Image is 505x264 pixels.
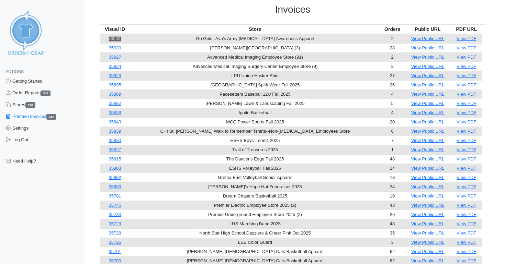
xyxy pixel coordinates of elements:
span: 342 [46,114,56,120]
td: Ignite Basketball [130,108,380,117]
a: 35839 [109,129,121,134]
a: View PDF [457,138,476,143]
td: Premier Underground Employee Store 2025 (2) [130,210,380,219]
td: 27 [380,71,404,80]
th: Store [130,24,380,34]
td: [PERSON_NAME]'s Hope Hat Fundraiser 2025 [130,182,380,191]
a: View PDF [457,82,476,87]
a: 35745 [109,203,121,208]
a: View PDF [457,258,476,263]
td: The Dancer's Edge Fall 2025 [130,154,380,164]
a: View PDF [457,55,476,60]
a: View Public URL [411,193,445,199]
a: View Public URL [411,82,445,87]
a: View Public URL [411,110,445,115]
a: View PDF [457,73,476,78]
a: View PDF [457,175,476,180]
th: Orders [380,24,404,34]
a: View Public URL [411,230,445,236]
a: View PDF [457,230,476,236]
a: 35934 [109,36,121,41]
a: View PDF [457,92,476,97]
td: 48 [380,154,404,164]
a: View Public URL [411,184,445,189]
th: Public URL [404,24,451,34]
td: [GEOGRAPHIC_DATA] Spirit Wear Fall 2025 [130,80,380,89]
td: Premier Electric Employee Store 2025 (2) [130,201,380,210]
a: View Public URL [411,55,445,60]
a: View PDF [457,249,476,254]
td: Dream Chasers Basketball 2025 [130,191,380,201]
a: View Public URL [411,129,445,134]
a: View Public URL [411,45,445,50]
a: 35882 [109,101,121,106]
a: View PDF [457,184,476,189]
h3: Invoices [100,4,485,15]
td: 4 [380,108,404,117]
a: View PDF [457,240,476,245]
a: View PDF [457,156,476,161]
a: View PDF [457,36,476,41]
a: View Public URL [411,203,445,208]
a: View Public URL [411,240,445,245]
td: 48 [380,219,404,228]
a: View PDF [457,193,476,199]
span: Actions [5,69,24,74]
td: 24 [380,182,404,191]
td: MCC Power Sports Fall 2025 [130,117,380,127]
a: View Public URL [411,156,445,161]
a: 35781 [109,193,121,199]
a: View PDF [457,129,476,134]
a: View Public URL [411,101,445,106]
a: View PDF [457,64,476,69]
td: 6 [380,127,404,136]
a: View Public URL [411,166,445,171]
a: View PDF [457,221,476,226]
a: View PDF [457,166,476,171]
a: View PDF [457,212,476,217]
a: 35815 [109,156,121,161]
a: 35701 [109,249,121,254]
td: [PERSON_NAME][GEOGRAPHIC_DATA] (3) [130,43,380,52]
td: 4 [380,89,404,99]
a: View PDF [457,110,476,115]
td: 5 [380,99,404,108]
td: Go Gold -Ava’s Army [MEDICAL_DATA] Awareness Apparel [130,34,380,44]
td: 35 [380,228,404,238]
td: 43 [380,201,404,210]
td: Trail of Treasures 2025 [130,145,380,154]
td: 18 [380,173,404,182]
a: View Public URL [411,64,445,69]
a: View Public URL [411,36,445,41]
a: View Public URL [411,175,445,180]
a: 35895 [109,82,121,87]
a: 35726 [109,240,121,245]
a: 35728 [109,230,121,236]
td: 19 [380,191,404,201]
td: Advanced Medical Imaging Employee Store (91) [130,52,380,62]
a: 35848 [109,110,121,115]
a: 35803 [109,166,121,171]
a: 35924 [109,64,121,69]
a: 35729 [109,221,121,226]
td: 1 [380,145,404,154]
a: View Public URL [411,92,445,97]
td: 20 [380,117,404,127]
a: View PDF [457,203,476,208]
a: 35733 [109,212,121,217]
a: View Public URL [411,147,445,152]
a: View Public URL [411,249,445,254]
td: 24 [380,164,404,173]
a: View PDF [457,119,476,124]
td: [PERSON_NAME] Lawn & Landscaping Fall 2025 [130,99,380,108]
a: View Public URL [411,212,445,217]
td: 2 [380,34,404,44]
td: 3 [380,238,404,247]
a: 35843 [109,119,121,124]
a: View Public URL [411,119,445,124]
a: 35802 [109,175,121,180]
td: 2 [380,52,404,62]
td: 62 [380,247,404,256]
a: 35889 [109,92,121,97]
a: View Public URL [411,221,445,226]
